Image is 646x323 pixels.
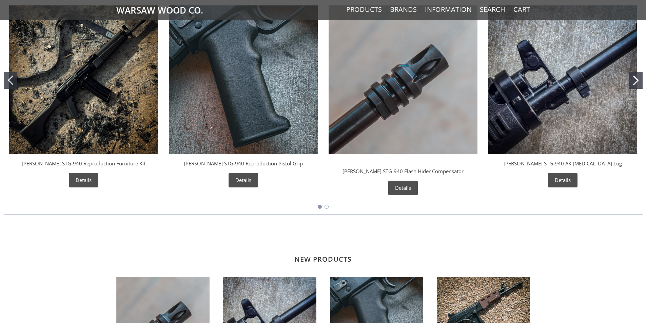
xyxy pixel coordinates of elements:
img: Wieger STG-940 Flash Hider Compensator [329,5,477,154]
a: [PERSON_NAME] STG-940 AK [MEDICAL_DATA] Lug [504,160,622,167]
a: Brands [390,5,417,14]
a: [PERSON_NAME] STG-940 Reproduction Pistol Grip [184,160,303,167]
a: Information [425,5,472,14]
img: Wieger STG-940 Reproduction Pistol Grip [169,5,318,154]
button: Go to slide 1 [318,205,322,209]
button: Go to slide 1 [4,72,17,89]
a: Details [69,173,98,187]
img: Wieger STG-940 AK Bayonet Lug [488,5,637,154]
a: Details [388,181,418,195]
a: Cart [513,5,530,14]
button: Go to slide 2 [629,72,643,89]
a: [PERSON_NAME] STG-940 Reproduction Furniture Kit [22,160,145,167]
button: Go to slide 2 [325,205,329,209]
img: Wieger STG-940 Reproduction Furniture Kit [9,5,158,154]
a: Products [346,5,382,14]
h2: New Products [116,235,530,263]
a: Details [548,173,578,187]
a: Details [229,173,258,187]
div: Warsaw Wood Co. [378,160,428,167]
a: Search [480,5,505,14]
a: [PERSON_NAME] STG-940 Flash Hider Compensator [342,168,464,175]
